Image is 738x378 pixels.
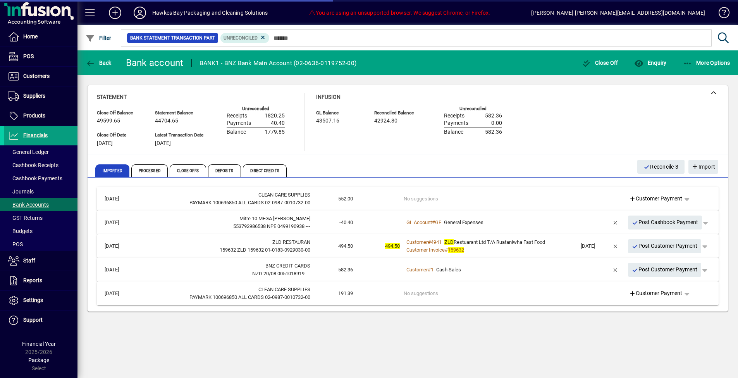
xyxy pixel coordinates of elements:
a: Budgets [4,224,77,238]
a: Staff [4,251,77,271]
span: 49599.65 [97,118,120,124]
span: Deposits [208,164,241,177]
span: GE [435,219,441,225]
span: 43507.16 [316,118,339,124]
a: POS [4,47,77,66]
div: Hawkes Bay Packaging and Cleaning Solutions [152,7,268,19]
a: GL Account#GE [404,218,444,226]
span: GL Account [406,219,432,225]
span: Payments [227,120,251,126]
span: [DATE] [97,140,113,147]
button: Post Cashbook Payment [628,216,702,230]
button: Remove [609,264,622,276]
span: GL Balance [316,110,363,116]
td: No suggestions [404,285,577,301]
button: Post Customer Payment [628,239,702,253]
span: Post Cashbook Payment [632,216,698,229]
span: # [432,219,435,225]
a: Support [4,311,77,330]
a: Customer#4941 [404,238,444,246]
mat-chip: Reconciliation Status: Unreconciled [220,33,270,43]
span: Bank Accounts [8,202,49,208]
span: Suppliers [23,93,45,99]
button: Profile [127,6,152,20]
mat-expansion-panel-header: [DATE]CLEAN CARE SUPPLIESPAYMARK 100696850 ALL CARDS 02-0987-0010732-00552.00No suggestionsCustom... [97,187,719,211]
span: Journals [8,188,34,195]
span: Customer [406,267,428,273]
div: [DATE] [581,242,609,250]
div: Mitre 10 MEGA Napier [137,215,310,223]
span: Enquiry [634,60,666,66]
app-page-header-button: Back [77,56,120,70]
span: Processed [131,164,168,177]
td: [DATE] [101,262,137,278]
span: # [428,267,431,273]
span: Package [28,357,49,363]
span: Reconciled Balance [374,110,421,116]
div: CLEAN CARE SUPPLIES [137,191,310,199]
div: PAYMARK 100696850 ALL CARDS 02-0987-0010732-00 [137,199,310,207]
span: Staff [23,257,35,264]
span: Customers [23,73,50,79]
mat-expansion-panel-header: [DATE]ZLD RESTAURAN159632 ZLD 159632 01-0183-0929030-00494.50494.50Customer#4941ZLDRestuarant Ltd... [97,234,719,258]
span: Payments [444,120,468,126]
a: Customer Payment [626,287,686,300]
span: Customer Payment [629,195,683,203]
a: POS [4,238,77,251]
span: 42924.80 [374,118,397,124]
span: Cashbook Payments [8,175,62,181]
label: Unreconciled [242,106,269,111]
span: 4941 [431,239,442,245]
mat-expansion-panel-header: [DATE]CLEAN CARE SUPPLIESPAYMARK 100696850 ALL CARDS 02-0987-0010732-00191.39No suggestionsCustom... [97,281,719,305]
span: 552.00 [338,196,353,202]
span: POS [23,53,34,59]
td: No suggestions [404,191,577,207]
span: You are using an unsupported browser. We suggest Chrome, or Firefox. [309,10,490,16]
span: Receipts [227,113,247,119]
button: Import [688,160,718,174]
span: Support [23,317,43,323]
div: BNZ CREDIT CARDS [137,262,310,270]
span: 582.36 [485,113,502,119]
a: Home [4,27,77,47]
a: Customer Payment [626,192,686,206]
a: Cashbook Receipts [4,159,77,172]
a: Customer Invoice#159632 [404,246,467,254]
span: 1820.25 [265,113,285,119]
td: [DATE] [101,285,137,301]
span: Budgets [8,228,33,234]
a: General Ledger [4,145,77,159]
span: Cashbook Receipts [8,162,58,168]
span: Settings [23,297,43,303]
span: Bank Statement Transaction Part [130,34,215,42]
div: 159632 ZLD 159632 01-0183-0929030-00 [137,246,310,254]
div: 553792986538 NPE 0499190938 --- [137,223,310,230]
button: Post Customer Payment [628,263,702,277]
span: General Ledger [8,149,49,155]
span: [DATE] [155,140,171,147]
div: Bank account [126,57,184,69]
div: ZLD RESTAURAN [137,238,310,246]
span: 582.36 [338,267,353,273]
span: Receipts [444,113,464,119]
label: Unreconciled [459,106,487,111]
span: Products [23,112,45,119]
a: GST Returns [4,211,77,224]
em: 159632 [448,247,464,253]
span: More Options [683,60,730,66]
div: BANK1 - BNZ Bank Main Account (02-0636-0119752-00) [200,57,357,69]
span: Statement Balance [155,110,203,116]
button: Close Off [580,56,620,70]
span: Customer [406,239,428,245]
span: Import [692,161,715,173]
a: Bank Accounts [4,198,77,211]
span: 44704.65 [155,118,178,124]
span: Unreconciled [224,35,258,41]
a: Journals [4,185,77,198]
button: Add [103,6,127,20]
span: Home [23,33,38,40]
div: NZD 20/08 0051018919 --- [137,270,310,278]
span: 1779.85 [265,129,285,135]
span: Financials [23,132,48,138]
span: Filter [86,35,112,41]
